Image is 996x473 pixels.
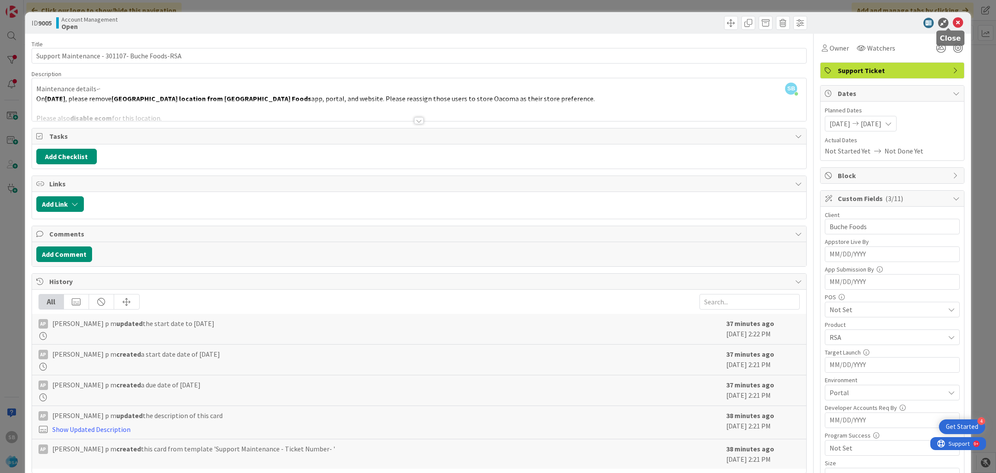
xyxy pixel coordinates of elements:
div: Size [825,460,960,466]
b: Open [61,23,118,30]
span: Actual Dates [825,136,960,145]
span: Account Management [61,16,118,23]
button: Add Comment [36,246,92,262]
b: updated [116,319,143,328]
span: app, portal, and website. Please reassign those users to store Oacoma as their store preference. [311,94,595,103]
span: RSA [830,332,945,342]
span: Links [49,179,791,189]
b: 37 minutes ago [726,350,774,358]
span: ( 3/11 ) [885,194,903,203]
button: Add Link [36,196,84,212]
div: All [39,294,64,309]
strong: [DATE] [45,94,65,103]
span: [DATE] [861,118,881,129]
span: ID [32,18,52,28]
div: Open Get Started checklist, remaining modules: 4 [939,419,985,434]
div: [DATE] 2:21 PM [726,444,800,464]
span: Not Done Yet [884,146,923,156]
b: 37 minutes ago [726,380,774,389]
span: Dates [838,88,948,99]
div: [DATE] 2:22 PM [726,318,800,340]
span: [DATE] [830,118,850,129]
b: created [116,350,141,358]
div: App Submission By [825,266,960,272]
div: Target Launch [825,349,960,355]
div: Ap [38,380,48,390]
input: MM/DD/YYYY [830,358,955,372]
span: Description [32,70,61,78]
b: 9005 [38,19,52,27]
a: Show Updated Description [52,425,131,434]
p: Maintenance details- [36,84,802,94]
span: Tasks [49,131,791,141]
label: Client [825,211,840,219]
div: Ap [38,411,48,421]
h5: Close [940,34,961,42]
button: Add Checklist [36,149,97,164]
span: Support Ticket [838,65,948,76]
span: Watchers [867,43,895,53]
div: Product [825,322,960,328]
input: MM/DD/YYYY [830,247,955,262]
div: Ap [38,444,48,454]
div: Developer Accounts Req By [825,405,960,411]
span: Planned Dates [825,106,960,115]
div: [DATE] 2:21 PM [726,410,800,435]
span: Not Set [830,304,945,315]
input: Search... [699,294,800,310]
div: Get Started [946,422,978,431]
b: 37 minutes ago [726,319,774,328]
div: 9+ [44,3,48,10]
label: Title [32,40,43,48]
b: created [116,444,141,453]
span: Portal [830,387,945,398]
span: Custom Fields [838,193,948,204]
span: [PERSON_NAME] p m this card from template 'Support Maintenance - Ticket Number- ' [52,444,335,454]
div: [DATE] 2:21 PM [726,349,800,371]
span: On [36,94,45,103]
span: Not Set [830,443,945,453]
b: 38 minutes ago [726,444,774,453]
b: 38 minutes ago [726,411,774,420]
span: , please remove [65,94,112,103]
span: [PERSON_NAME] p m the start date to [DATE] [52,318,214,329]
b: updated [116,411,143,420]
span: [PERSON_NAME] p m a due date of [DATE] [52,380,201,390]
div: Ap [38,350,48,359]
span: History [49,276,791,287]
span: Support [18,1,39,12]
input: MM/DD/YYYY [830,275,955,289]
span: [PERSON_NAME] p m a start date date of [DATE] [52,349,220,359]
span: SB [785,83,797,95]
span: Owner [830,43,849,53]
input: type card name here... [32,48,807,64]
div: [DATE] 2:21 PM [726,380,800,401]
div: Environment [825,377,960,383]
input: MM/DD/YYYY [830,413,955,428]
div: Appstore Live By [825,239,960,245]
div: Ap [38,319,48,329]
span: Comments [49,229,791,239]
div: 4 [977,417,985,425]
span: [PERSON_NAME] p m the description of this card [52,410,223,421]
span: Not Started Yet [825,146,871,156]
b: created [116,380,141,389]
div: Program Success [825,432,960,438]
div: POS [825,294,960,300]
strong: [GEOGRAPHIC_DATA] location from [GEOGRAPHIC_DATA] Foods [112,94,311,103]
span: Block [838,170,948,181]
